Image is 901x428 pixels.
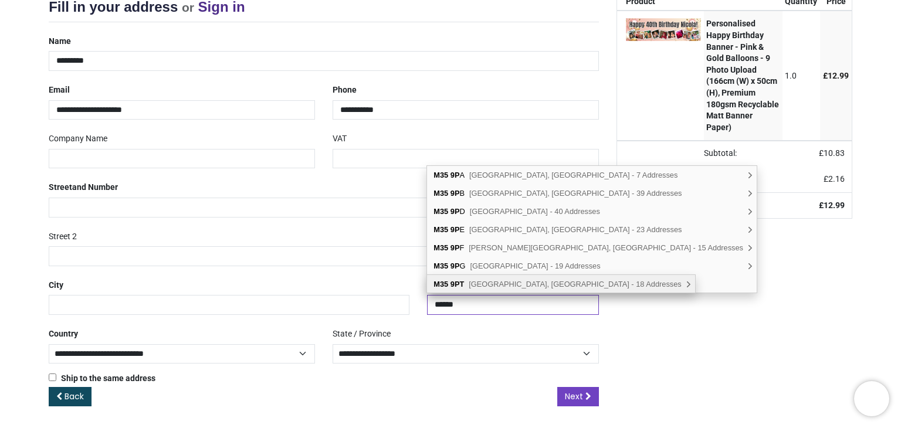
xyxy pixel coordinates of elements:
[49,324,78,344] label: Country
[333,80,357,100] label: Phone
[427,239,757,257] div: F
[433,171,448,179] b: M35
[49,373,155,385] label: Ship to the same address
[433,243,448,252] b: M35
[427,166,757,184] div: A
[427,166,757,293] div: address list
[470,261,600,270] span: [GEOGRAPHIC_DATA] - 19 Addresses
[49,129,107,149] label: Company Name
[427,202,757,220] div: D
[557,387,599,407] a: Next
[450,171,460,179] b: 9P
[450,280,464,288] b: 9PT
[469,171,678,179] span: [GEOGRAPHIC_DATA], [GEOGRAPHIC_DATA] - 7 Addresses
[49,32,71,52] label: Name
[450,225,460,234] b: 9P
[469,243,743,252] span: [PERSON_NAME][GEOGRAPHIC_DATA], [GEOGRAPHIC_DATA] - 15 Addresses
[49,80,70,100] label: Email
[49,276,63,295] label: City
[785,70,817,82] div: 1.0
[182,1,194,14] small: or
[427,220,757,239] div: E
[450,207,460,216] b: 9P
[427,184,757,202] div: B
[433,207,448,216] b: M35
[469,280,681,288] span: [GEOGRAPHIC_DATA], [GEOGRAPHIC_DATA] - 18 Addresses
[49,227,77,247] label: Street 2
[433,189,448,198] b: M35
[819,148,845,158] span: £
[626,18,701,41] img: tsTEXwAAAABJRU5ErkJggg==
[854,381,889,416] iframe: Brevo live chat
[433,261,448,270] b: M35
[824,148,845,158] span: 10.83
[333,129,347,149] label: VAT
[824,201,845,210] span: 12.99
[450,261,460,270] b: 9P
[824,174,845,184] span: £
[828,174,845,184] span: 2.16
[427,257,757,275] div: G
[49,373,56,381] input: Ship to the same address
[72,182,118,192] span: and Number
[65,390,84,402] span: Back
[333,324,391,344] label: State / Province
[469,189,682,198] span: [GEOGRAPHIC_DATA], [GEOGRAPHIC_DATA] - 39 Addresses
[469,225,682,234] span: [GEOGRAPHIC_DATA], [GEOGRAPHIC_DATA] - 23 Addresses
[450,189,460,198] b: 9P
[49,387,92,407] a: Back
[565,390,583,402] span: Next
[427,275,695,293] div: address list
[450,243,460,252] b: 9P
[617,141,744,167] td: Subtotal:
[706,19,779,131] strong: Personalised Happy Birthday Banner - Pink & Gold Balloons - 9 Photo Upload (166cm (W) x 50cm (H),...
[433,225,448,234] b: M35
[819,201,845,210] strong: £
[49,178,118,198] label: Street
[828,71,849,80] span: 12.99
[470,207,600,216] span: [GEOGRAPHIC_DATA] - 40 Addresses
[823,71,849,80] span: £
[433,280,448,288] b: M35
